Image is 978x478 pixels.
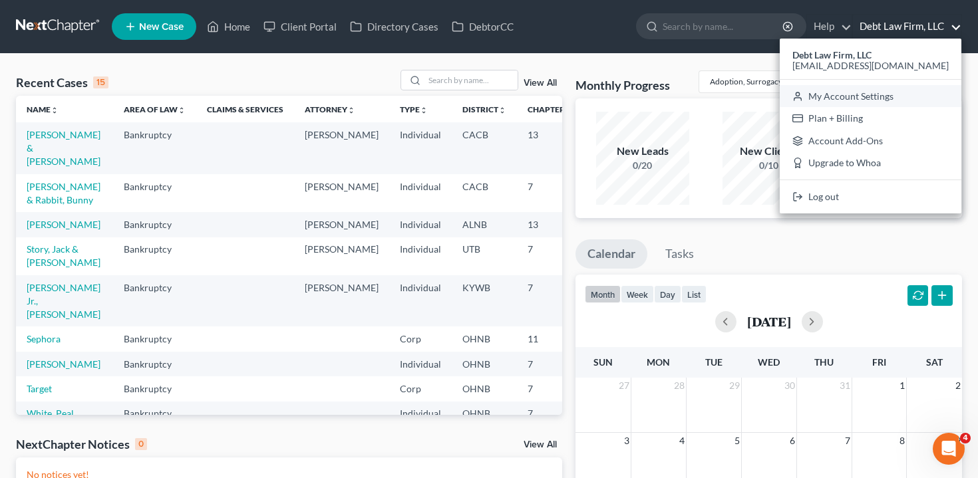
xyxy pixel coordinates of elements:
span: 27 [617,378,631,394]
td: [PERSON_NAME] [294,212,389,237]
td: Corp [389,376,452,401]
span: 7 [844,433,852,449]
i: unfold_more [51,106,59,114]
span: 28 [673,378,686,394]
td: OHNB [452,402,517,426]
span: Sun [593,356,613,368]
td: UTB [452,237,517,275]
div: New Leads [596,144,689,159]
span: Mon [647,356,670,368]
a: Districtunfold_more [462,104,506,114]
a: Client Portal [257,15,343,39]
td: OHNB [452,376,517,401]
td: Bankruptcy [113,237,196,275]
span: 1 [898,378,906,394]
a: Help [807,15,852,39]
span: 5 [733,433,741,449]
button: list [681,285,707,303]
div: New Clients [723,144,816,159]
a: Attorneyunfold_more [305,104,355,114]
a: [PERSON_NAME] [27,358,100,370]
span: 31 [838,378,852,394]
td: Individual [389,212,452,237]
a: Story, Jack & [PERSON_NAME] [27,243,100,268]
span: New Case [139,22,184,32]
a: Debt Law Firm, LLC [853,15,961,39]
td: Bankruptcy [113,352,196,376]
span: Fri [872,356,886,368]
h2: [DATE] [747,314,791,328]
input: Search by name... [424,70,518,90]
td: Individual [389,402,452,426]
i: unfold_more [347,106,355,114]
td: 7 [517,174,583,212]
a: [PERSON_NAME] [27,219,100,230]
i: unfold_more [178,106,186,114]
td: Bankruptcy [113,402,196,426]
a: White, Peal [27,408,74,419]
a: Calendar [575,239,647,269]
td: Individual [389,122,452,174]
div: 15 [93,76,108,88]
a: Nameunfold_more [27,104,59,114]
td: [PERSON_NAME] [294,275,389,326]
div: 0/20 [596,159,689,172]
a: Tasks [653,239,706,269]
a: View All [524,78,557,88]
span: [EMAIL_ADDRESS][DOMAIN_NAME] [792,60,949,71]
a: [PERSON_NAME] & [PERSON_NAME] [27,129,100,167]
td: Bankruptcy [113,326,196,351]
td: 11 [517,326,583,351]
i: unfold_more [498,106,506,114]
div: Debt Law Firm, LLC [780,39,961,213]
a: Area of Lawunfold_more [124,104,186,114]
td: CACB [452,174,517,212]
a: [PERSON_NAME] Jr., [PERSON_NAME] [27,282,100,320]
span: 3 [623,433,631,449]
td: 13 [517,122,583,174]
td: Bankruptcy [113,212,196,237]
span: Wed [758,356,780,368]
a: DebtorCC [445,15,520,39]
a: Upgrade to Whoa [780,152,961,175]
input: Search by name... [663,14,784,39]
td: Bankruptcy [113,275,196,326]
td: [PERSON_NAME] [294,122,389,174]
span: 29 [728,378,741,394]
a: My Account Settings [780,85,961,108]
a: Target [27,383,52,394]
td: OHNB [452,326,517,351]
td: Individual [389,237,452,275]
a: Chapterunfold_more [528,104,573,114]
span: 8 [898,433,906,449]
td: 7 [517,237,583,275]
button: week [621,285,654,303]
span: 30 [783,378,796,394]
i: unfold_more [420,106,428,114]
td: [PERSON_NAME] [294,237,389,275]
iframe: Intercom live chat [933,433,965,465]
th: Claims & Services [196,96,294,122]
td: 7 [517,402,583,426]
td: Bankruptcy [113,174,196,212]
td: Individual [389,275,452,326]
div: Recent Cases [16,74,108,90]
span: Thu [814,356,834,368]
strong: Debt Law Firm, LLC [792,49,872,60]
span: 6 [788,433,796,449]
a: Directory Cases [343,15,445,39]
td: ALNB [452,212,517,237]
div: NextChapter Notices [16,436,147,452]
span: Tue [705,356,723,368]
a: Home [200,15,257,39]
td: 7 [517,376,583,401]
td: Bankruptcy [113,376,196,401]
button: month [585,285,621,303]
h3: Monthly Progress [575,77,670,93]
span: Sat [926,356,943,368]
a: Sephora [27,333,61,344]
td: 7 [517,275,583,326]
td: Corp [389,326,452,351]
div: Adoption, Surrogacy, and Paternity Law [710,76,847,87]
a: [PERSON_NAME] & Rabbit, Bunny [27,181,100,205]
